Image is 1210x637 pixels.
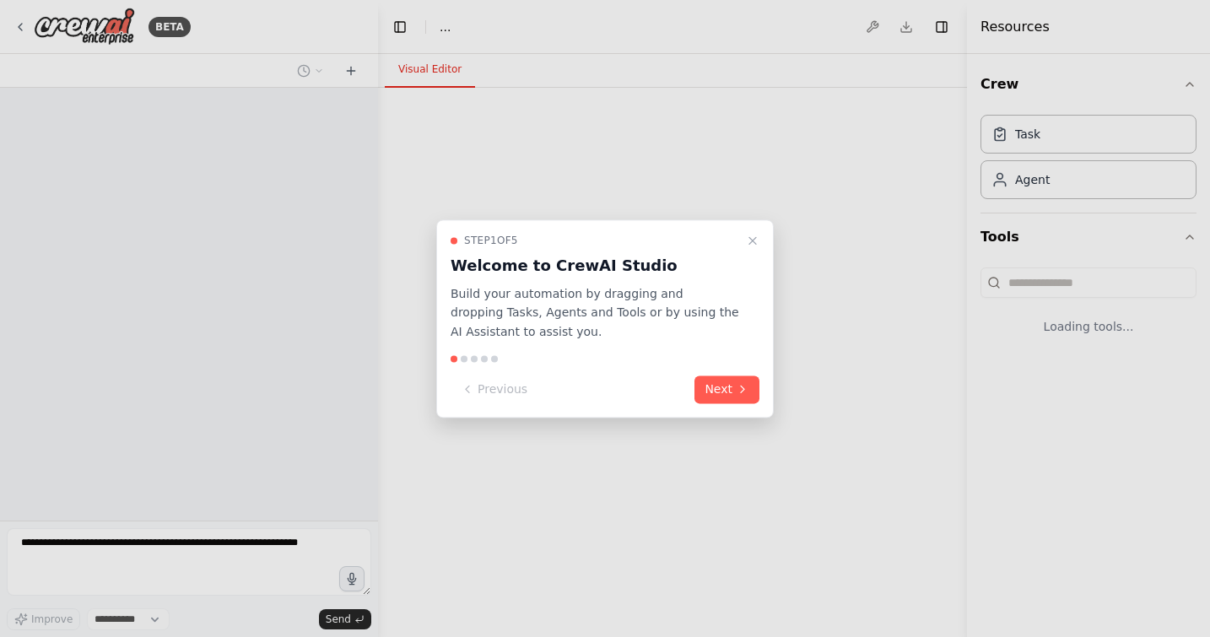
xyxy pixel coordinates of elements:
h3: Welcome to CrewAI Studio [451,254,739,278]
p: Build your automation by dragging and dropping Tasks, Agents and Tools or by using the AI Assista... [451,284,739,342]
button: Next [694,375,759,403]
button: Previous [451,375,537,403]
span: Step 1 of 5 [464,234,518,247]
button: Hide left sidebar [388,15,412,39]
button: Close walkthrough [743,230,763,251]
